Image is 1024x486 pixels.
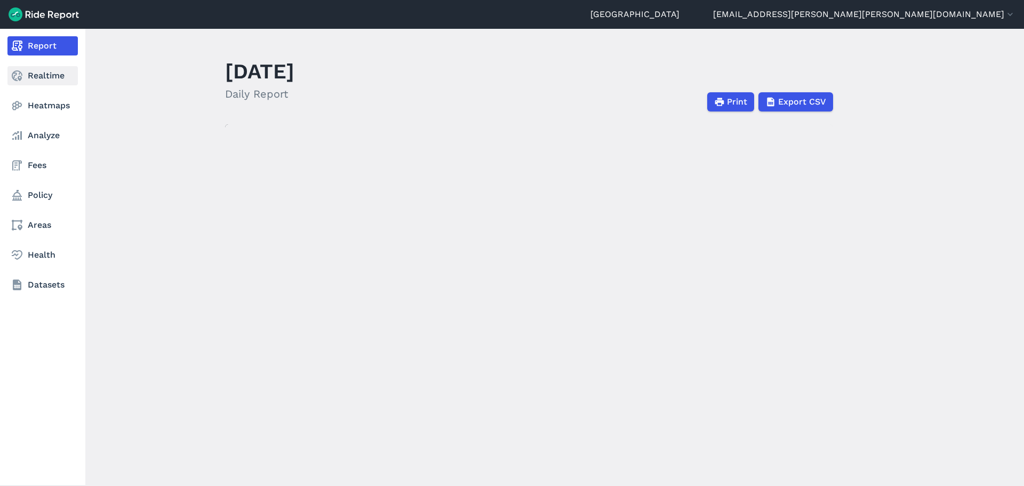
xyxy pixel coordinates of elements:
h1: [DATE] [225,57,294,86]
a: Health [7,245,78,265]
a: Fees [7,156,78,175]
span: Print [727,95,747,108]
span: Export CSV [778,95,826,108]
button: Print [707,92,754,111]
a: Policy [7,186,78,205]
button: [EMAIL_ADDRESS][PERSON_NAME][PERSON_NAME][DOMAIN_NAME] [713,8,1015,21]
h2: Daily Report [225,86,294,102]
a: Report [7,36,78,55]
img: Ride Report [9,7,79,21]
a: Areas [7,216,78,235]
a: Heatmaps [7,96,78,115]
a: Analyze [7,126,78,145]
button: Export CSV [758,92,833,111]
a: Realtime [7,66,78,85]
a: Datasets [7,275,78,294]
a: [GEOGRAPHIC_DATA] [590,8,679,21]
